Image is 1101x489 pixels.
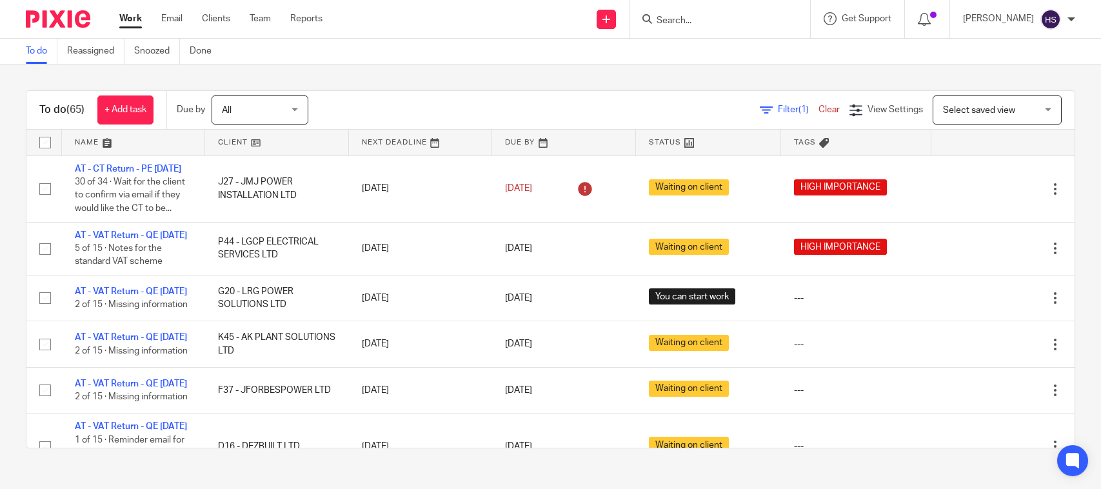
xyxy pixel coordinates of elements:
span: [DATE] [505,340,532,349]
span: (1) [798,105,809,114]
span: [DATE] [505,386,532,395]
img: svg%3E [1040,9,1061,30]
td: J27 - JMJ POWER INSTALLATION LTD [205,155,348,222]
a: AT - VAT Return - QE [DATE] [75,333,187,342]
span: HIGH IMPORTANCE [794,179,887,195]
span: Waiting on client [649,437,729,453]
img: Pixie [26,10,90,28]
span: Get Support [842,14,891,23]
a: AT - VAT Return - QE [DATE] [75,231,187,240]
span: 5 of 15 · Notes for the standard VAT scheme [75,244,163,266]
a: Team [250,12,271,25]
td: K45 - AK PLANT SOLUTIONS LTD [205,321,348,367]
a: Email [161,12,183,25]
span: [DATE] [505,244,532,253]
span: Waiting on client [649,239,729,255]
span: 2 of 15 · Missing information [75,300,188,309]
span: [DATE] [505,184,532,193]
h1: To do [39,103,84,117]
td: D16 - DEZBUILT LTD [205,414,348,480]
td: F37 - JFORBESPOWER LTD [205,367,348,413]
a: Snoozed [134,39,180,64]
td: [DATE] [349,367,492,413]
div: --- [794,440,918,453]
a: AT - CT Return - PE [DATE] [75,165,181,174]
a: + Add task [97,95,154,125]
td: [DATE] [349,275,492,321]
span: (65) [66,105,84,115]
span: [DATE] [505,442,532,451]
span: [DATE] [505,294,532,303]
td: P44 - LGCP ELECTRICAL SERVICES LTD [205,222,348,275]
a: Reports [290,12,322,25]
div: --- [794,292,918,304]
a: Done [190,39,221,64]
p: Due by [177,103,205,116]
span: Filter [778,105,818,114]
span: Waiting on client [649,335,729,351]
a: Clients [202,12,230,25]
div: --- [794,384,918,397]
span: View Settings [868,105,923,114]
a: Clear [818,105,840,114]
td: [DATE] [349,414,492,480]
span: Waiting on client [649,179,729,195]
span: Tags [794,139,816,146]
a: Reassigned [67,39,124,64]
span: Waiting on client [649,381,729,397]
td: [DATE] [349,155,492,222]
p: [PERSON_NAME] [963,12,1034,25]
span: Select saved view [943,106,1015,115]
td: G20 - LRG POWER SOLUTIONS LTD [205,275,348,321]
td: [DATE] [349,321,492,367]
input: Search [655,15,771,27]
a: AT - VAT Return - QE [DATE] [75,379,187,388]
span: 2 of 15 · Missing information [75,392,188,401]
span: 2 of 15 · Missing information [75,346,188,355]
a: AT - VAT Return - QE [DATE] [75,422,187,431]
td: [DATE] [349,222,492,275]
span: 1 of 15 · Reminder email for 'Connect your business bank account to Xero' [75,435,191,471]
a: To do [26,39,57,64]
span: All [222,106,232,115]
span: You can start work [649,288,735,304]
div: --- [794,337,918,350]
a: AT - VAT Return - QE [DATE] [75,287,187,296]
span: 30 of 34 · Wait for the client to confirm via email if they would like the CT to be... [75,177,185,213]
span: HIGH IMPORTANCE [794,239,887,255]
a: Work [119,12,142,25]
